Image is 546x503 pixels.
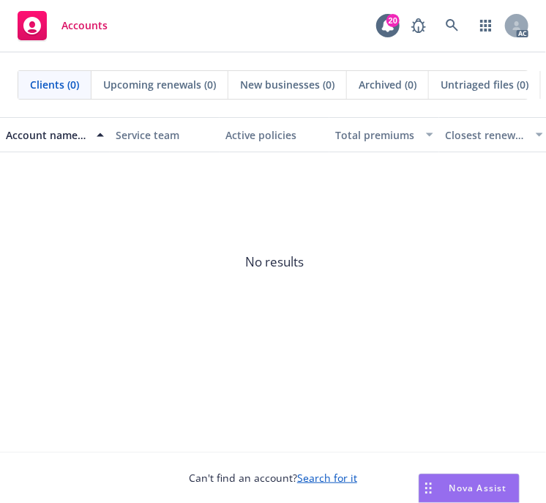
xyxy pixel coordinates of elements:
span: Can't find an account? [189,470,357,485]
span: Nova Assist [449,482,507,494]
div: 20 [386,14,400,27]
div: Total premiums [335,127,417,143]
a: Search [438,11,467,40]
button: Total premiums [329,117,439,152]
a: Accounts [12,5,113,46]
button: Active policies [220,117,329,152]
button: Service team [110,117,220,152]
div: Drag to move [419,474,438,502]
div: Active policies [225,127,324,143]
span: Untriaged files (0) [441,77,528,92]
span: Clients (0) [30,77,79,92]
span: New businesses (0) [240,77,334,92]
a: Search for it [297,471,357,485]
a: Report a Bug [404,11,433,40]
div: Closest renewal date [445,127,527,143]
span: Accounts [61,20,108,31]
span: Upcoming renewals (0) [103,77,216,92]
a: Switch app [471,11,501,40]
div: Account name, DBA [6,127,88,143]
div: Service team [116,127,214,143]
button: Nova Assist [419,474,520,503]
span: Archived (0) [359,77,416,92]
